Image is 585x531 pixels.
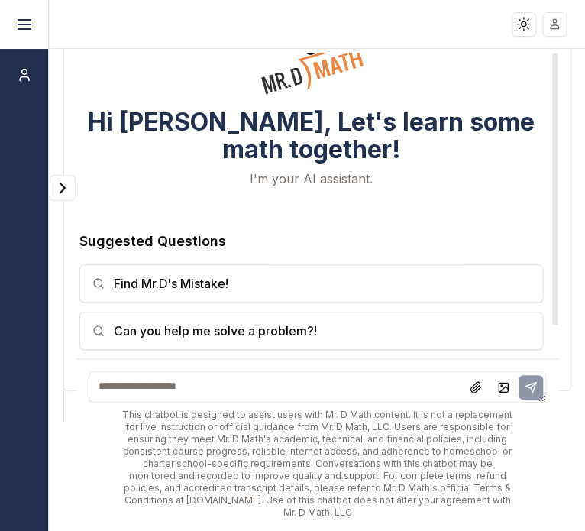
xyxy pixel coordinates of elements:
[79,312,544,350] button: Can you help me solve a problem?!
[76,108,547,164] h3: Hi [PERSON_NAME], Let's learn some math together!
[544,13,566,35] img: placeholder-user.jpg
[89,409,547,519] div: This chatbot is designed to assist users with Mr. D Math content. It is not a replacement for liv...
[79,231,544,252] h3: Suggested Questions
[250,170,373,188] p: I'm your AI assistant.
[50,175,76,201] button: Expand panel
[79,264,544,303] button: Find Mr.D's Mistake!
